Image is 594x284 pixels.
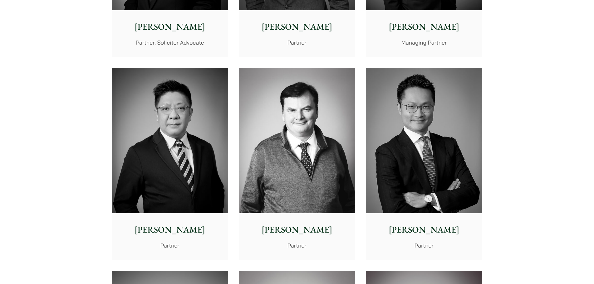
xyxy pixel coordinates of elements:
[371,241,477,250] p: Partner
[244,38,350,47] p: Partner
[117,223,223,236] p: [PERSON_NAME]
[244,20,350,33] p: [PERSON_NAME]
[117,20,223,33] p: [PERSON_NAME]
[371,20,477,33] p: [PERSON_NAME]
[117,241,223,250] p: Partner
[371,223,477,236] p: [PERSON_NAME]
[239,68,355,261] a: [PERSON_NAME] Partner
[244,223,350,236] p: [PERSON_NAME]
[112,68,228,261] a: [PERSON_NAME] Partner
[371,38,477,47] p: Managing Partner
[117,38,223,47] p: Partner, Solicitor Advocate
[244,241,350,250] p: Partner
[366,68,482,261] a: [PERSON_NAME] Partner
